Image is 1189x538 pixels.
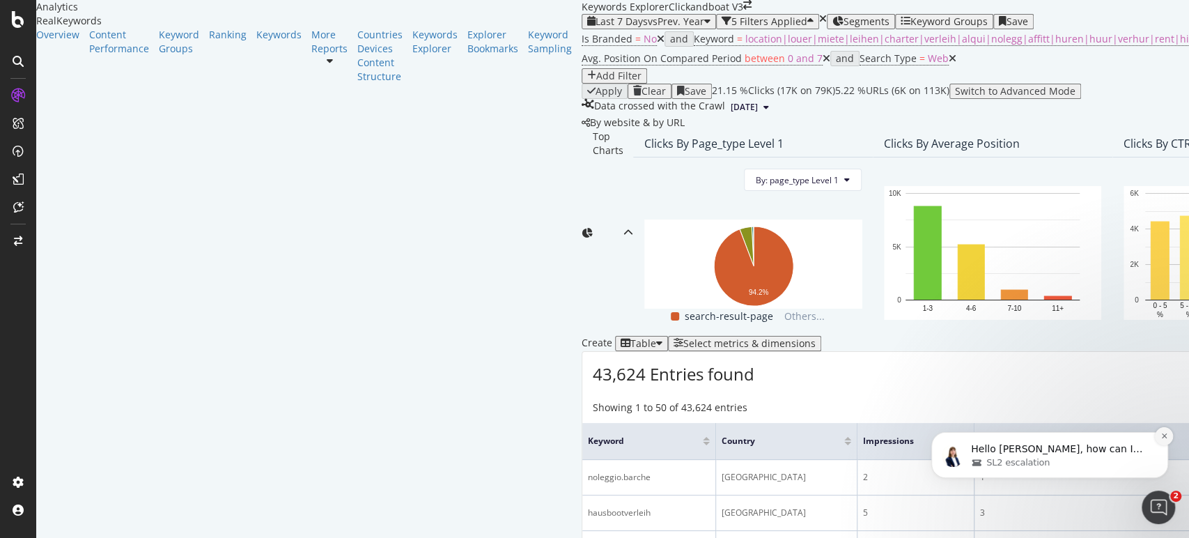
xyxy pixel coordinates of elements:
div: Data crossed with the Crawl [594,99,725,116]
span: 0 and 7 [788,52,823,65]
button: Select metrics & dimensions [668,336,821,351]
div: Content Performance [89,28,149,56]
div: Switch to Advanced Mode [955,86,1075,97]
span: Keyword [694,32,734,45]
text: 10K [889,190,901,197]
span: = [737,32,743,45]
svg: A chart. [884,186,1101,320]
span: vs Prev. Year [648,15,704,28]
button: Clear [628,84,671,99]
div: Apply [596,86,622,97]
text: 6K [1130,190,1139,197]
div: Ranking [209,28,247,42]
button: Dismiss notification [244,89,263,107]
span: Keyword [588,435,682,447]
button: Save [671,84,712,99]
a: Countries [357,28,403,42]
div: 21.15 % Clicks ( 17K on 79K ) [712,84,835,99]
button: Last 7 DaysvsPrev. Year [582,14,716,29]
div: noleggio.barche [588,471,710,484]
p: Hello [PERSON_NAME], how can I help you? [61,104,240,118]
div: and [670,33,688,45]
button: Save [993,14,1034,29]
div: Showing 1 to 50 of 43,624 entries [593,401,747,416]
div: Add Filter [596,70,642,82]
a: Keywords Explorer [412,28,458,56]
a: Structure [357,70,403,84]
span: Country [722,435,823,447]
span: 2 [1170,491,1181,502]
button: Segments [827,14,895,29]
span: Impressions [863,435,940,447]
a: Keyword Groups [159,28,199,56]
div: Table [630,338,656,349]
span: By website & by URL [590,116,685,129]
div: [GEOGRAPHIC_DATA] [722,507,851,519]
text: % [1157,311,1163,318]
div: Keyword Groups [910,16,988,27]
div: Clicks By page_type Level 1 [644,137,784,151]
text: 1-3 [922,305,933,312]
div: 5 [863,507,968,519]
text: 2K [1130,261,1139,268]
text: 7-10 [1007,305,1021,312]
iframe: Intercom live chat [1142,491,1175,524]
a: Keywords [256,28,302,42]
text: 5K [892,243,901,251]
a: Overview [36,28,79,42]
div: Clear [642,86,666,97]
span: SL2 escalation [76,118,139,130]
text: 0 - 5 [1153,302,1167,309]
text: 0 [1135,296,1139,304]
div: Create [582,336,668,351]
svg: A chart. [644,220,862,308]
div: Save [1007,16,1028,27]
div: times [819,14,827,24]
span: = [919,52,925,65]
button: and [665,31,694,47]
text: 4K [1130,225,1139,233]
img: Profile image for Chiara [31,106,54,128]
span: Search Type [860,52,917,65]
a: Keyword Sampling [528,28,572,56]
span: between [745,52,785,65]
div: Top Charts [593,130,623,336]
text: 0 [897,296,901,304]
a: Content [357,56,403,70]
span: 2025 Aug. 24th [731,101,758,114]
div: Select metrics & dimensions [683,338,816,349]
button: 5 Filters Applied [716,14,819,29]
div: message notification from Chiara, 19h ago. Hello Ilona, how can I help you? [21,93,258,139]
span: By: page_type Level 1 [756,174,839,186]
span: search-result-page [685,308,773,325]
a: More Reports [311,28,348,56]
text: 94.2% [749,289,768,296]
div: 5 Filters Applied [731,16,807,27]
span: Segments [844,15,889,28]
button: [DATE] [725,99,775,116]
div: Clicks By Average Position [884,137,1020,151]
a: Devices [357,42,403,56]
button: and [830,51,860,66]
span: No [644,32,657,45]
button: Switch to Advanced Mode [949,84,1081,99]
span: Last 7 Days [596,15,648,28]
span: Web [928,52,949,65]
button: By: page_type Level 1 [744,169,862,191]
div: Save [685,86,706,97]
a: Explorer Bookmarks [467,28,518,56]
span: Others... [779,308,830,325]
span: Avg. Position On Compared Period [582,52,742,65]
text: 11+ [1052,305,1064,312]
